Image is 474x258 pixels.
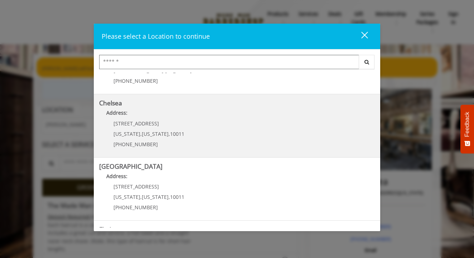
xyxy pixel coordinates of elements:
[363,59,371,64] i: Search button
[106,109,127,116] b: Address:
[170,193,184,200] span: 10011
[169,193,170,200] span: ,
[142,130,169,137] span: [US_STATE]
[113,130,140,137] span: [US_STATE]
[113,193,140,200] span: [US_STATE]
[99,55,359,69] input: Search Center
[464,112,470,137] span: Feedback
[99,162,163,171] b: [GEOGRAPHIC_DATA]
[102,32,210,40] span: Please select a Location to continue
[353,31,367,42] div: close dialog
[113,77,158,84] span: [PHONE_NUMBER]
[170,130,184,137] span: 10011
[113,204,158,211] span: [PHONE_NUMBER]
[348,29,372,44] button: close dialog
[99,99,122,107] b: Chelsea
[113,183,159,190] span: [STREET_ADDRESS]
[142,193,169,200] span: [US_STATE]
[113,120,159,127] span: [STREET_ADDRESS]
[140,130,142,137] span: ,
[169,130,170,137] span: ,
[460,105,474,153] button: Feedback - Show survey
[140,193,142,200] span: ,
[99,55,375,73] div: Center Select
[99,225,121,234] b: Flatiron
[113,141,158,148] span: [PHONE_NUMBER]
[106,173,127,180] b: Address:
